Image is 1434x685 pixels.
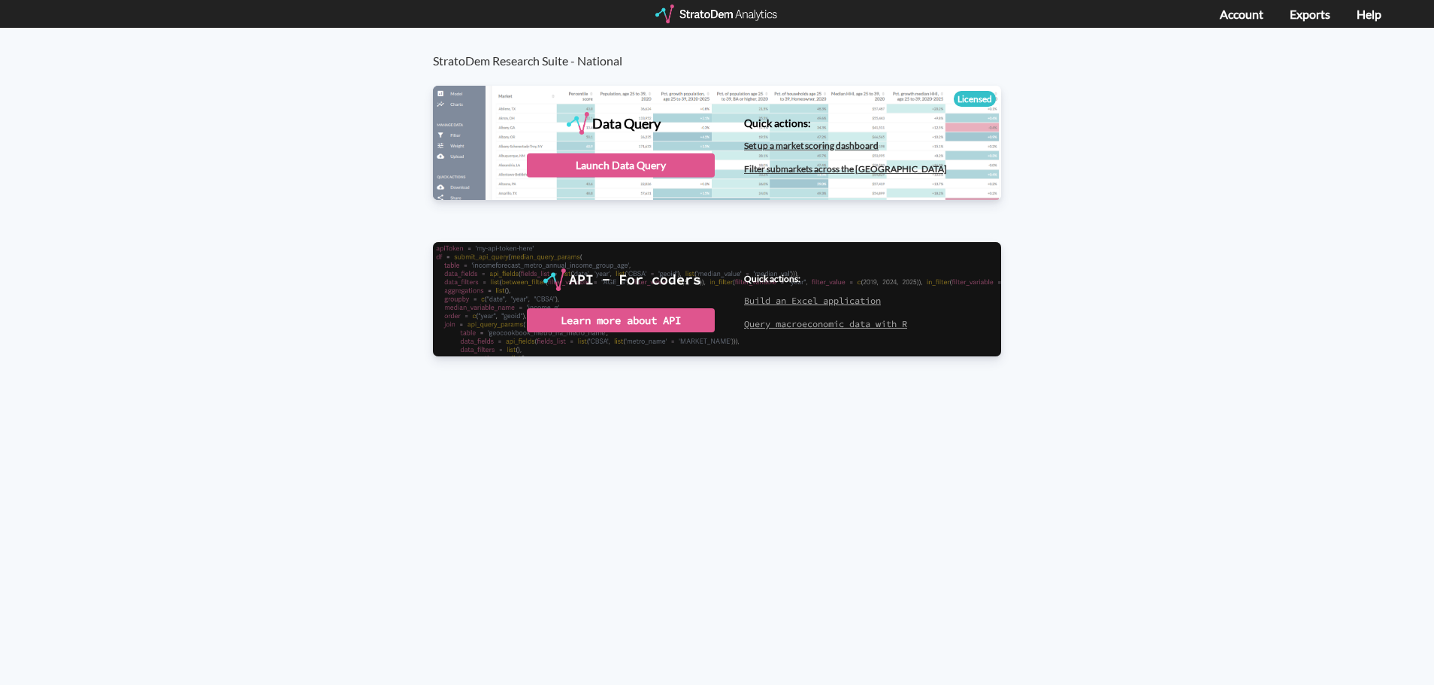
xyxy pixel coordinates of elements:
a: Help [1357,7,1381,21]
div: Launch Data Query [527,153,715,177]
h3: StratoDem Research Suite - National [433,28,1017,68]
div: API - For coders [569,268,701,291]
h4: Quick actions: [744,274,907,283]
a: Account [1220,7,1263,21]
div: Data Query [592,112,661,135]
h4: Quick actions: [744,117,947,129]
div: Licensed [954,91,996,107]
a: Exports [1290,7,1330,21]
a: Filter submarkets across the [GEOGRAPHIC_DATA] [744,163,947,174]
a: Build an Excel application [744,295,881,306]
div: Learn more about API [527,308,715,332]
a: Set up a market scoring dashboard [744,140,879,151]
a: Query macroeconomic data with R [744,318,907,329]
